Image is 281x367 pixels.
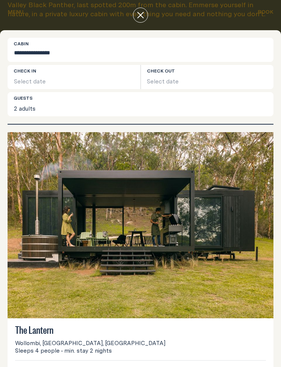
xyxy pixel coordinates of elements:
[8,65,140,89] button: Select date
[8,92,273,116] button: 2 adults
[15,326,266,333] h3: The Lantern
[15,339,165,347] span: Wollombi, [GEOGRAPHIC_DATA], [GEOGRAPHIC_DATA]
[133,8,148,23] button: close
[141,65,274,89] button: Select date
[15,347,112,354] span: Sleeps 4 people • min. stay 2 nights
[14,95,32,101] label: Guests
[14,41,29,47] label: Cabin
